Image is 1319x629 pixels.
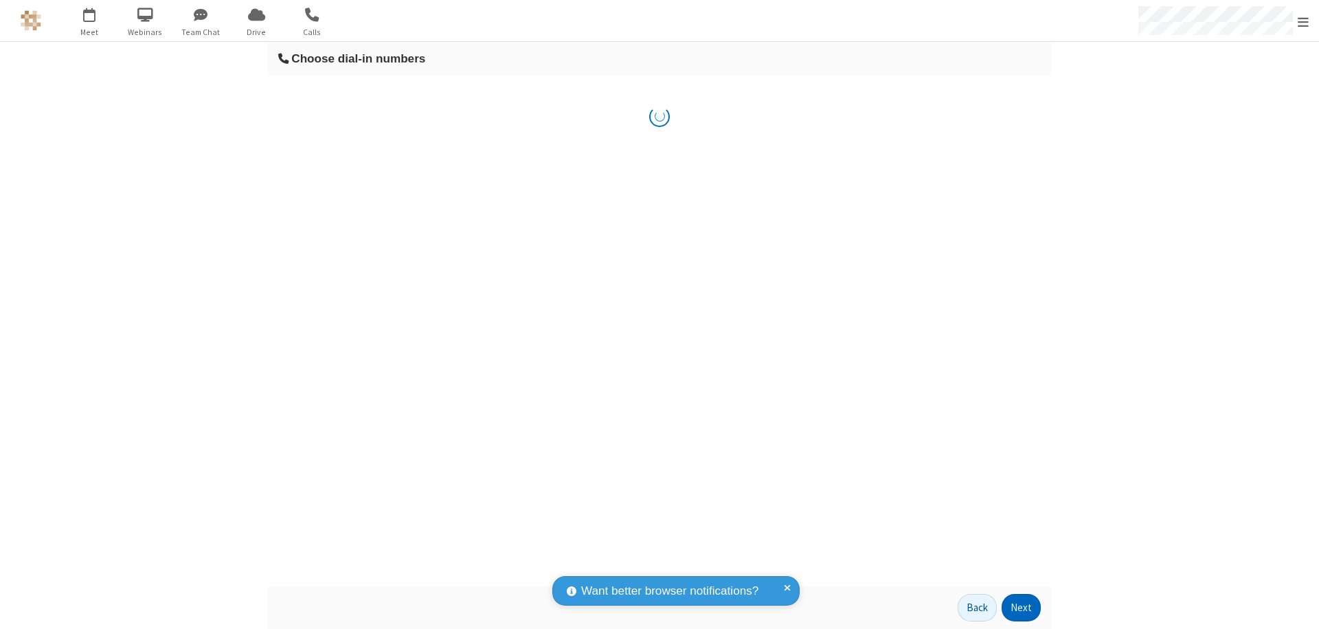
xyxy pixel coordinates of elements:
[1002,594,1041,621] button: Next
[958,594,997,621] button: Back
[120,26,171,38] span: Webinars
[175,26,227,38] span: Team Chat
[581,582,758,600] span: Want better browser notifications?
[286,26,338,38] span: Calls
[21,10,41,31] img: QA Selenium DO NOT DELETE OR CHANGE
[291,52,425,65] span: Choose dial-in numbers
[231,26,282,38] span: Drive
[64,26,115,38] span: Meet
